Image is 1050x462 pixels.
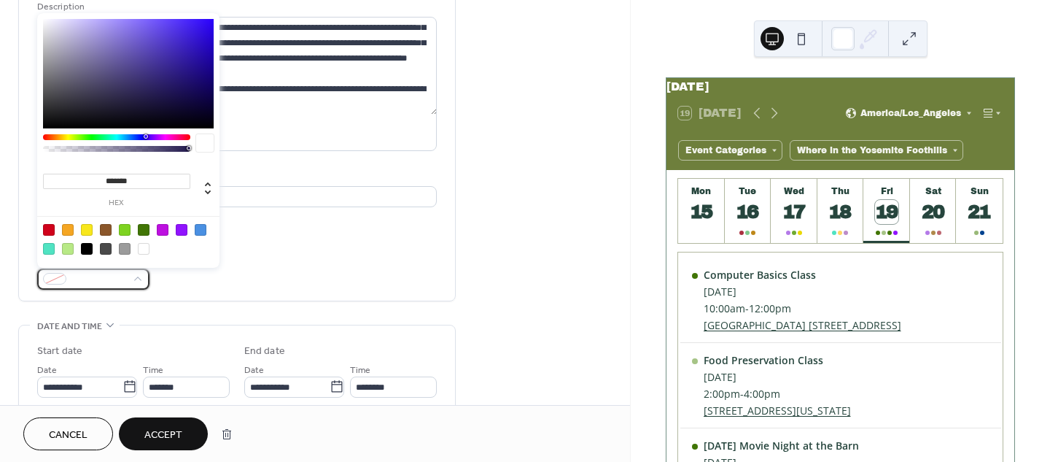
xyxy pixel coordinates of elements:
div: #F5A623 [62,224,74,236]
button: Accept [119,417,208,450]
div: 21 [968,200,992,224]
div: 16 [736,200,760,224]
div: Thu [822,186,860,196]
span: 10:00am [704,301,745,315]
div: #7ED321 [119,224,131,236]
div: 19 [875,200,899,224]
div: #9B9B9B [119,243,131,255]
div: #FFFFFF [138,243,149,255]
span: Date [244,362,264,377]
label: hex [43,199,190,207]
a: [GEOGRAPHIC_DATA] [STREET_ADDRESS] [704,318,901,332]
div: Sat [914,186,952,196]
div: 15 [690,200,714,224]
div: Wed [775,186,813,196]
div: #4A90E2 [195,224,206,236]
div: #D0021B [43,224,55,236]
span: Date [37,362,57,377]
span: 4:00pm [744,387,780,401]
span: Time [143,362,163,377]
div: Food Preservation Class [704,353,851,367]
span: - [745,301,749,315]
div: Computer Basics Class [704,268,901,282]
div: #000000 [81,243,93,255]
span: Accept [144,428,182,443]
div: Fri [868,186,906,196]
button: Fri19 [863,179,910,243]
div: [DATE] [704,285,901,299]
div: Location [37,169,434,184]
div: #4A4A4A [100,243,112,255]
div: #B8E986 [62,243,74,255]
div: Sun [960,186,998,196]
div: Start date [37,344,82,359]
button: Wed17 [771,179,817,243]
div: 18 [828,200,852,224]
button: Sun21 [956,179,1003,243]
div: 20 [921,200,945,224]
span: Date and time [37,319,102,334]
span: - [740,387,744,401]
div: #8B572A [100,224,112,236]
span: America/Los_Angeles [860,109,961,118]
button: Tue16 [725,179,771,243]
div: Mon [682,186,720,196]
span: 12:00pm [749,301,791,315]
button: Mon15 [678,179,725,243]
div: [DATE] Movie Night at the Barn [704,439,921,453]
div: Tue [729,186,767,196]
div: #9013FE [176,224,187,236]
span: Cancel [49,428,87,443]
div: [DATE] [666,78,1014,96]
button: Thu18 [817,179,864,243]
div: [DATE] [704,370,851,384]
div: 17 [782,200,806,224]
button: Cancel [23,417,113,450]
div: #417505 [138,224,149,236]
div: #BD10E0 [157,224,168,236]
div: #F8E71C [81,224,93,236]
a: [STREET_ADDRESS][US_STATE] [704,404,851,417]
button: Sat20 [910,179,957,243]
span: Time [350,362,370,377]
div: #50E3C2 [43,243,55,255]
div: End date [244,344,285,359]
span: 2:00pm [704,387,740,401]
